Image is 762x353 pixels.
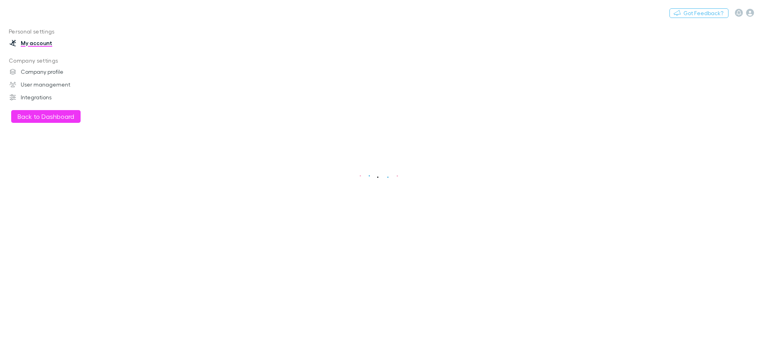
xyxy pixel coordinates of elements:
[2,78,109,91] a: User management
[2,56,109,66] p: Company settings
[2,27,109,37] p: Personal settings
[2,37,109,49] a: My account
[11,110,81,123] button: Back to Dashboard
[2,91,109,104] a: Integrations
[669,8,728,18] button: Got Feedback?
[2,65,109,78] a: Company profile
